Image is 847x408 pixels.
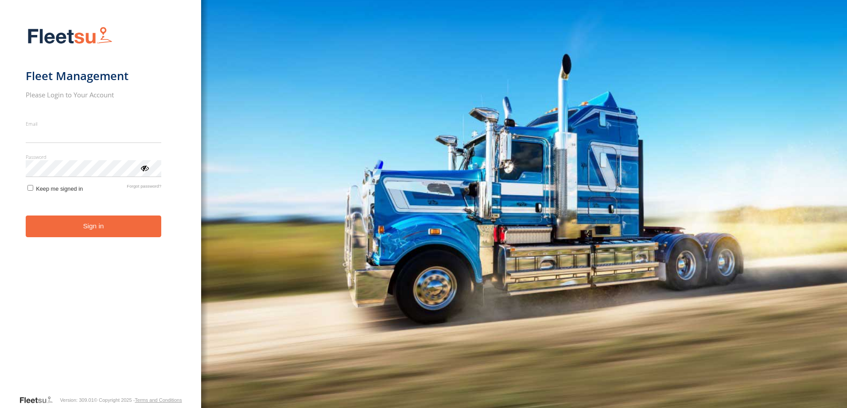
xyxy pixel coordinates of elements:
[19,396,60,404] a: Visit our Website
[127,184,161,192] a: Forgot password?
[94,397,182,403] div: © Copyright 2025 -
[36,185,83,192] span: Keep me signed in
[26,21,176,395] form: main
[60,397,93,403] div: Version: 309.01
[26,90,162,99] h2: Please Login to Your Account
[26,25,114,47] img: Fleetsu
[26,154,162,160] label: Password
[26,69,162,83] h1: Fleet Management
[26,216,162,237] button: Sign in
[26,120,162,127] label: Email
[135,397,182,403] a: Terms and Conditions
[27,185,33,191] input: Keep me signed in
[140,163,149,172] div: ViewPassword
